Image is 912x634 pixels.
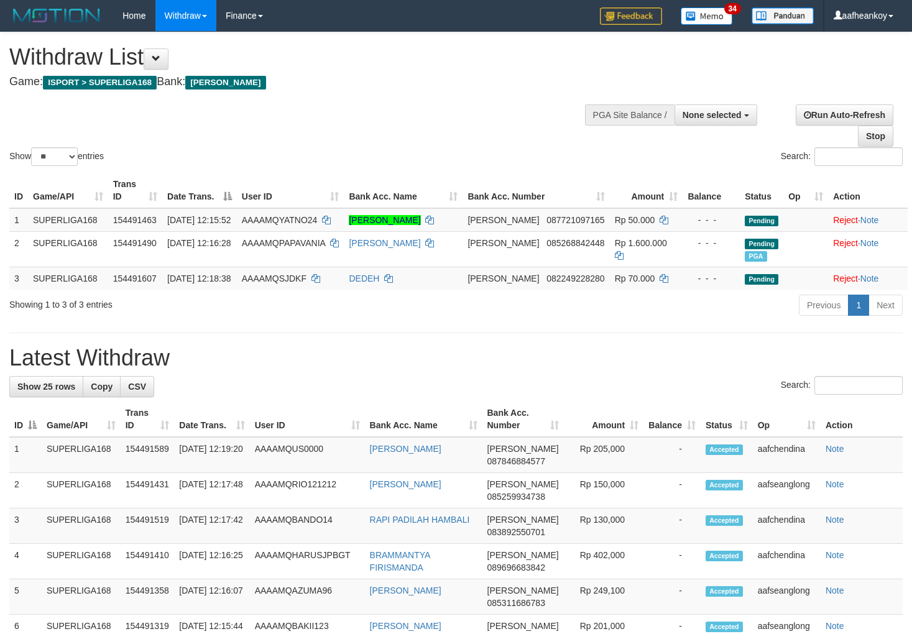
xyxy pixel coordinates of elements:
a: BRAMMANTYA FIRISMANDA [370,550,430,572]
td: 154491519 [121,508,175,544]
a: [PERSON_NAME] [370,621,441,631]
span: Copy [91,382,113,392]
h1: Withdraw List [9,45,596,70]
label: Search: [781,376,903,395]
td: 3 [9,508,42,544]
label: Show entries [9,147,104,166]
img: panduan.png [752,7,814,24]
td: 4 [9,544,42,579]
td: SUPERLIGA168 [42,544,121,579]
a: Note [826,444,844,454]
td: - [643,544,701,579]
div: - - - [688,272,735,285]
a: Previous [799,295,849,316]
td: SUPERLIGA168 [28,231,108,267]
td: 1 [9,437,42,473]
td: SUPERLIGA168 [42,437,121,473]
a: Note [860,273,879,283]
span: [PERSON_NAME] [487,515,559,525]
td: Rp 130,000 [564,508,643,544]
th: User ID: activate to sort column ascending [250,402,365,437]
th: Balance: activate to sort column ascending [643,402,701,437]
div: - - - [688,214,735,226]
td: SUPERLIGA168 [42,473,121,508]
td: 2 [9,231,28,267]
td: Rp 249,100 [564,579,643,615]
td: - [643,473,701,508]
span: Copy 089696683842 to clipboard [487,563,545,572]
a: Note [826,479,844,489]
th: Bank Acc. Name: activate to sort column ascending [344,173,463,208]
a: Note [860,238,879,248]
td: AAAAMQRIO121212 [250,473,365,508]
td: Rp 205,000 [564,437,643,473]
span: Accepted [706,622,743,632]
th: ID [9,173,28,208]
th: Status [740,173,783,208]
select: Showentries [31,147,78,166]
span: [DATE] 12:15:52 [167,215,231,225]
div: Showing 1 to 3 of 3 entries [9,293,371,311]
button: None selected [675,104,757,126]
td: [DATE] 12:16:07 [174,579,249,615]
a: Reject [833,215,858,225]
th: Status: activate to sort column ascending [701,402,753,437]
th: ID: activate to sort column descending [9,402,42,437]
input: Search: [814,147,903,166]
td: 154491431 [121,473,175,508]
span: Show 25 rows [17,382,75,392]
th: Balance [683,173,740,208]
td: [DATE] 12:17:48 [174,473,249,508]
span: 154491607 [113,273,157,283]
a: Note [860,215,879,225]
span: Accepted [706,515,743,526]
a: Stop [858,126,893,147]
td: - [643,508,701,544]
td: - [643,579,701,615]
span: Pending [745,274,778,285]
span: [DATE] 12:18:38 [167,273,231,283]
span: Copy 087846884577 to clipboard [487,456,545,466]
span: ISPORT > SUPERLIGA168 [43,76,157,90]
th: Bank Acc. Number: activate to sort column ascending [463,173,609,208]
span: Copy 083892550701 to clipboard [487,527,545,537]
span: Copy 085311686783 to clipboard [487,598,545,608]
a: [PERSON_NAME] [349,215,420,225]
td: SUPERLIGA168 [28,208,108,232]
div: - - - [688,237,735,249]
span: Accepted [706,444,743,455]
th: Game/API: activate to sort column ascending [28,173,108,208]
th: User ID: activate to sort column ascending [237,173,344,208]
span: [PERSON_NAME] [468,273,539,283]
a: Reject [833,238,858,248]
td: Rp 402,000 [564,544,643,579]
th: Trans ID: activate to sort column ascending [121,402,175,437]
a: [PERSON_NAME] [370,586,441,595]
td: · [828,208,908,232]
span: [PERSON_NAME] [487,621,559,631]
td: AAAAMQHARUSJPBGT [250,544,365,579]
span: Copy 085268842448 to clipboard [546,238,604,248]
td: 3 [9,267,28,290]
a: [PERSON_NAME] [370,444,441,454]
td: SUPERLIGA168 [42,508,121,544]
th: Date Trans.: activate to sort column ascending [174,402,249,437]
span: [PERSON_NAME] [468,215,539,225]
span: Accepted [706,480,743,490]
td: aafseanglong [753,579,821,615]
a: Copy [83,376,121,397]
td: 154491358 [121,579,175,615]
a: [PERSON_NAME] [370,479,441,489]
td: [DATE] 12:19:20 [174,437,249,473]
span: AAAAMQPAPAVANIA [242,238,325,248]
a: Note [826,586,844,595]
span: CSV [128,382,146,392]
span: 154491490 [113,238,157,248]
td: 154491589 [121,437,175,473]
a: Note [826,550,844,560]
a: RAPI PADILAH HAMBALI [370,515,470,525]
a: 1 [848,295,869,316]
td: · [828,231,908,267]
h1: Latest Withdraw [9,346,903,370]
input: Search: [814,376,903,395]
